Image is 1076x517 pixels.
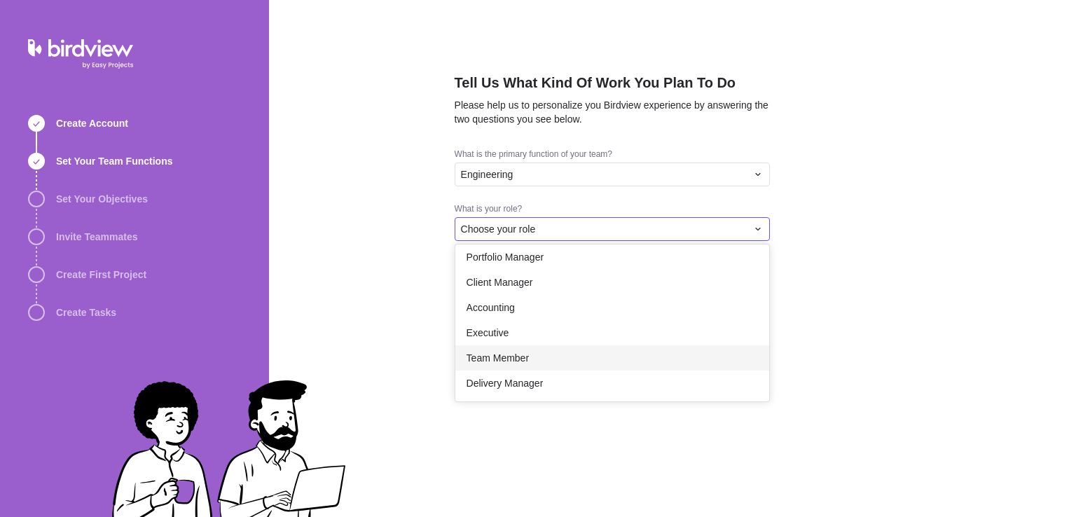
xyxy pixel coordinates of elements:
[461,222,536,236] span: Choose your role
[467,326,509,340] span: Executive
[467,250,544,264] span: Portfolio Manager
[467,301,515,315] span: Accounting
[467,351,529,365] span: Team Member
[467,376,544,390] span: Delivery Manager
[467,275,533,289] span: Client Manager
